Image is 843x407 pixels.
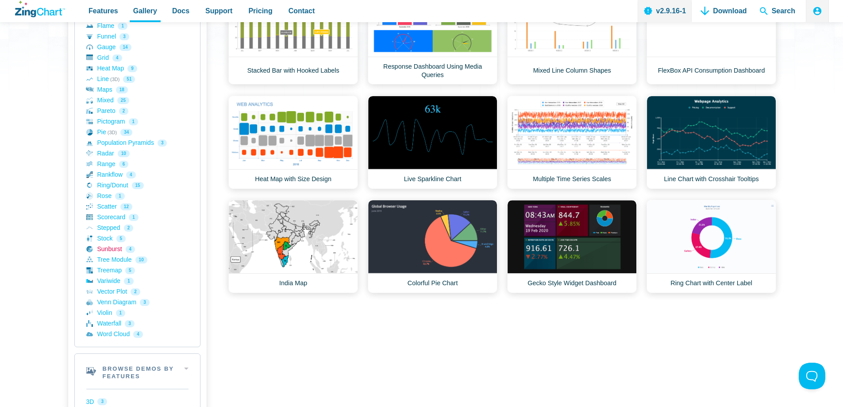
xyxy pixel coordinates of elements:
span: Features [89,5,118,17]
span: Contact [289,5,315,17]
h2: Browse Demos By Features [75,354,200,389]
a: Colorful Pie Chart [368,200,497,293]
a: Line Chart with Crosshair Tooltips [647,96,776,189]
a: Multiple Time Series Scales [507,96,637,189]
a: Ring Chart with Center Label [647,200,776,293]
a: Gecko Style Widget Dashboard [507,200,637,293]
span: Gallery [133,5,157,17]
a: Heat Map with Size Design [228,96,358,189]
iframe: Toggle Customer Support [799,363,825,389]
a: Live Sparkline Chart [368,96,497,189]
span: Pricing [248,5,272,17]
span: Docs [172,5,189,17]
a: ZingChart Logo. Click to return to the homepage [15,1,65,17]
a: India Map [228,200,358,293]
span: Support [205,5,232,17]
